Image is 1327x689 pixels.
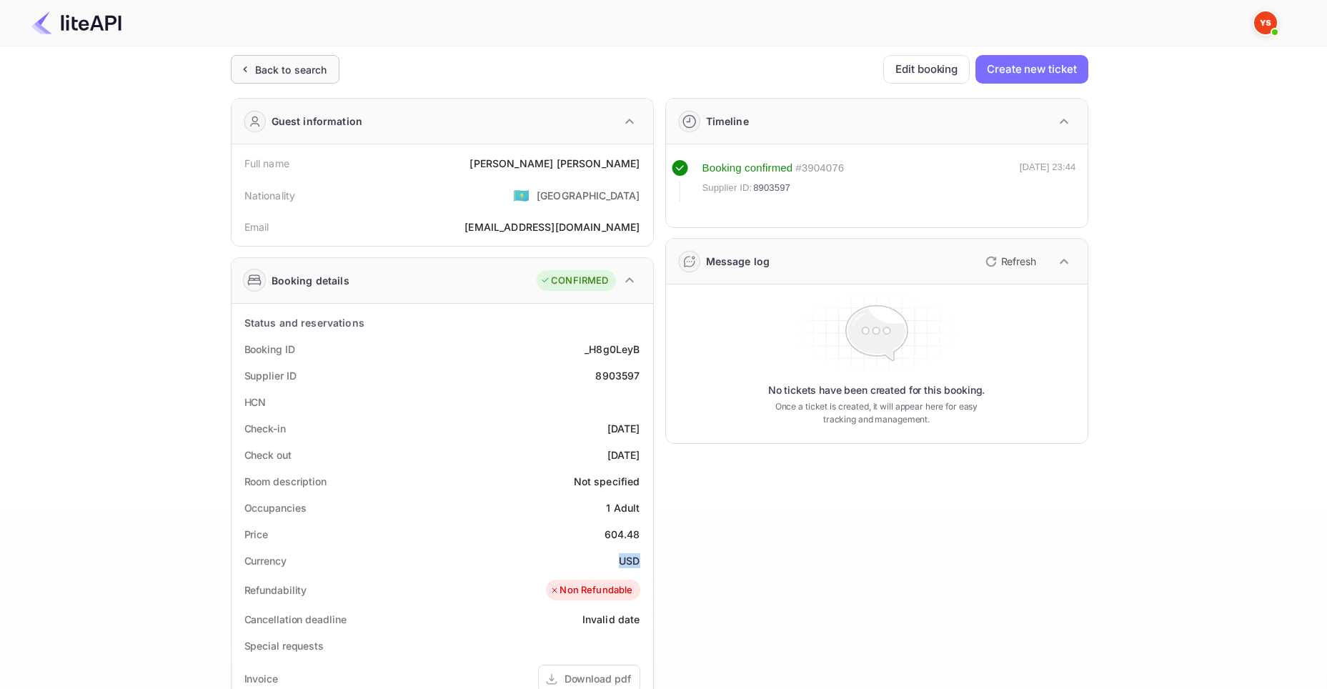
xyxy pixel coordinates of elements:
div: Invoice [244,671,278,686]
button: Create new ticket [975,55,1088,84]
p: No tickets have been created for this booking. [768,383,985,397]
div: [GEOGRAPHIC_DATA] [537,188,640,203]
div: # 3904076 [795,160,844,177]
span: Supplier ID: [702,181,752,195]
div: [EMAIL_ADDRESS][DOMAIN_NAME] [464,219,640,234]
div: 604.48 [605,527,640,542]
img: LiteAPI Logo [31,11,121,34]
div: Refundability [244,583,307,598]
div: Timeline [706,114,749,129]
div: Room description [244,474,327,489]
div: Back to search [255,62,327,77]
div: Price [244,527,269,542]
div: Status and reservations [244,315,364,330]
div: Occupancies [244,500,307,515]
div: Check out [244,447,292,462]
div: Nationality [244,188,296,203]
div: Cancellation deadline [244,612,347,627]
div: HCN [244,395,267,410]
p: Refresh [1001,254,1036,269]
div: [DATE] [607,421,640,436]
div: Not specified [574,474,640,489]
div: CONFIRMED [540,274,608,288]
div: Booking ID [244,342,295,357]
div: USD [619,553,640,568]
div: Special requests [244,638,324,653]
button: Edit booking [883,55,970,84]
div: 8903597 [595,368,640,383]
div: Booking confirmed [702,160,793,177]
span: 8903597 [753,181,790,195]
div: [DATE] 23:44 [1020,160,1076,202]
div: Message log [706,254,770,269]
div: Email [244,219,269,234]
span: United States [513,182,530,208]
div: [DATE] [607,447,640,462]
button: Refresh [977,250,1042,273]
div: _H8g0LeyB [585,342,640,357]
div: Guest information [272,114,363,129]
div: 1 Adult [606,500,640,515]
img: Yandex Support [1254,11,1277,34]
p: Once a ticket is created, it will appear here for easy tracking and management. [764,400,990,426]
div: Currency [244,553,287,568]
div: Download pdf [565,671,631,686]
div: Supplier ID [244,368,297,383]
div: Non Refundable [550,583,632,598]
div: Full name [244,156,289,171]
div: Booking details [272,273,349,288]
div: Invalid date [582,612,640,627]
div: Check-in [244,421,286,436]
div: [PERSON_NAME] [PERSON_NAME] [469,156,640,171]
